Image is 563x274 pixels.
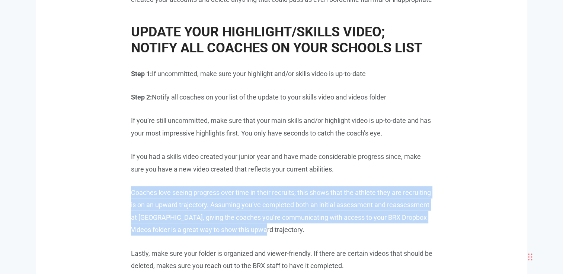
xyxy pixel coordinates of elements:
[131,68,432,80] p: If uncommitted, make sure your highlight and/or skills video is up-to-date
[131,247,432,272] p: Lastly, make sure your folder is organized and viewer-friendly. If there are certain videos that ...
[131,150,432,175] p: If you had a skills video created your junior year and have made considerable progress since, mak...
[131,114,432,139] p: If you’re still uncommitted, make sure that your main skills and/or highlight video is up-to-date...
[528,246,532,268] div: Drag
[131,91,432,103] p: Notify all coaches on your list of the update to your skills video and videos folder
[131,70,152,78] span: Step 1:
[458,194,563,274] iframe: Chat Widget
[131,186,432,236] p: Coaches love seeing progress over time in their recruits; this shows that the athlete they are re...
[131,24,422,56] span: UPDATE YOUR HIGHLIGHT/SKILLS VIDEO; NOTIFY ALL COACHES ON YOUR SCHOOLS LIST
[131,93,152,101] span: Step 2:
